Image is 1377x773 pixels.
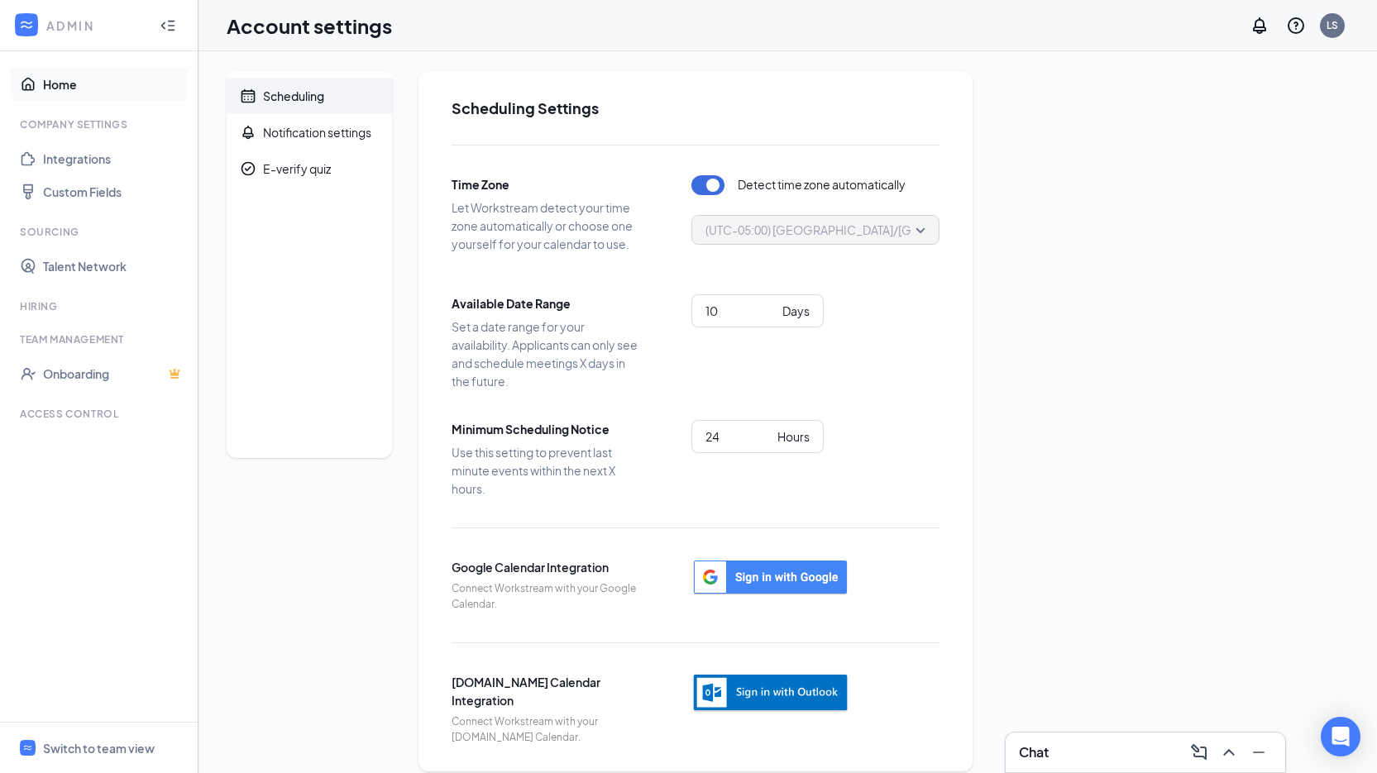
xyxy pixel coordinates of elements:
div: Sourcing [20,225,181,239]
div: Team Management [20,332,181,346]
span: Minimum Scheduling Notice [452,420,642,438]
a: OnboardingCrown [43,357,184,390]
span: Connect Workstream with your Google Calendar. [452,581,642,613]
div: Scheduling [263,88,324,104]
a: CheckmarkCircleE-verify quiz [227,150,392,187]
button: Minimize [1246,739,1272,766]
svg: CheckmarkCircle [240,160,256,177]
div: Hours [777,427,810,446]
svg: Minimize [1249,742,1269,762]
a: Integrations [43,142,184,175]
button: ChevronUp [1216,739,1242,766]
span: Let Workstream detect your time zone automatically or choose one yourself for your calendar to use. [452,198,642,253]
span: (UTC-05:00) [GEOGRAPHIC_DATA]/[GEOGRAPHIC_DATA] - Central Time [705,217,1097,242]
span: Connect Workstream with your [DOMAIN_NAME] Calendar. [452,714,642,746]
a: Home [43,68,184,101]
div: E-verify quiz [263,160,331,177]
h2: Scheduling Settings [452,98,940,118]
a: CalendarScheduling [227,78,392,114]
a: BellNotification settings [227,114,392,150]
h3: Chat [1019,743,1049,761]
svg: WorkstreamLogo [18,17,35,33]
div: Days [782,302,810,320]
svg: Notifications [1250,16,1269,36]
div: Hiring [20,299,181,313]
svg: Calendar [240,88,256,104]
a: Custom Fields [43,175,184,208]
svg: Collapse [160,17,176,34]
div: Open Intercom Messenger [1321,717,1360,756]
span: [DOMAIN_NAME] Calendar Integration [452,673,642,709]
div: Notification settings [263,124,371,141]
div: Company Settings [20,117,181,131]
span: Detect time zone automatically [738,175,906,195]
span: Set a date range for your availability. Applicants can only see and schedule meetings X days in t... [452,317,642,390]
span: Time Zone [452,175,642,193]
span: Use this setting to prevent last minute events within the next X hours. [452,443,642,498]
svg: ChevronUp [1219,742,1239,762]
h1: Account settings [227,12,392,40]
svg: WorkstreamLogo [22,742,33,753]
span: Google Calendar Integration [452,558,642,576]
svg: Bell [240,124,256,141]
div: Access control [20,407,181,421]
div: ADMIN [46,17,145,34]
svg: ComposeMessage [1189,742,1209,762]
div: Switch to team view [43,740,155,756]
button: ComposeMessage [1186,739,1212,766]
svg: QuestionInfo [1286,16,1306,36]
a: Talent Network [43,250,184,283]
span: Available Date Range [452,294,642,313]
div: LS [1327,18,1338,32]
